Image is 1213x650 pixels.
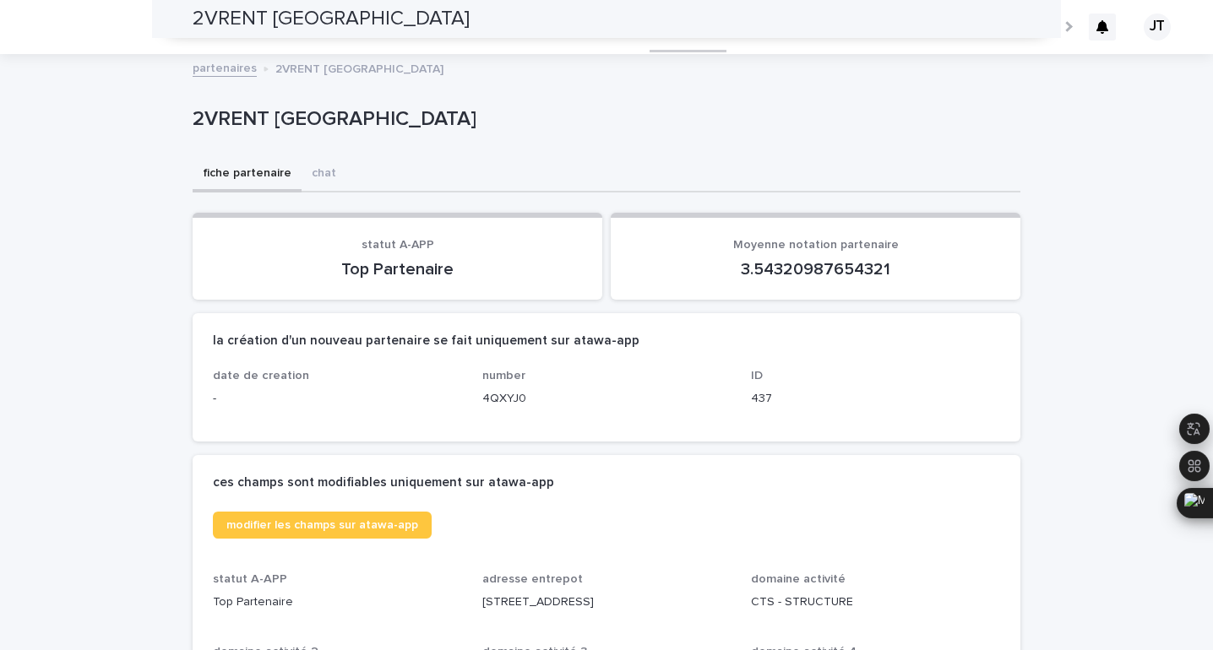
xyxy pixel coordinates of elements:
[751,390,1000,408] p: 437
[631,259,1000,279] p: 3.54320987654321
[193,107,1014,132] p: 2VRENT [GEOGRAPHIC_DATA]
[751,370,763,382] span: ID
[213,475,554,490] h2: ces champs sont modifiables uniquement sur atawa-app
[213,390,462,408] p: -
[1144,14,1171,41] div: JT
[302,157,346,192] button: chat
[275,58,443,77] p: 2VRENT [GEOGRAPHIC_DATA]
[213,512,432,539] a: modifier les champs sur atawa-app
[213,259,582,279] p: Top Partenaire
[193,57,257,77] a: partenaires
[482,573,583,585] span: adresse entrepot
[482,593,732,611] p: [STREET_ADDRESS]
[482,370,525,382] span: number
[362,239,434,251] span: statut A-APP
[213,333,639,349] h2: la création d'un nouveau partenaire se fait uniquement sur atawa-app
[213,573,287,585] span: statut A-APP
[751,593,1000,611] p: CTS - STRUCTURE
[733,239,899,251] span: Moyenne notation partenaire
[193,157,302,192] button: fiche partenaire
[226,519,418,531] span: modifier les champs sur atawa-app
[751,573,846,585] span: domaine activité
[213,370,309,382] span: date de creation
[213,593,462,611] p: Top Partenaire
[34,10,198,44] img: Ls34BcGeRexTGTNfXpUC
[482,390,732,408] p: 4QXYJ0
